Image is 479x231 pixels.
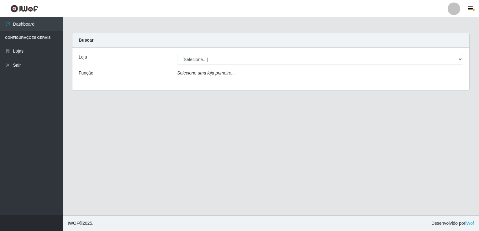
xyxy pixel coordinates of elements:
[79,54,87,60] label: Loja
[68,220,93,227] span: © 2025 .
[10,5,38,13] img: CoreUI Logo
[68,221,79,226] span: IWOF
[79,70,93,76] label: Função
[431,220,474,227] span: Desenvolvido por
[465,221,474,226] a: iWof
[79,38,93,43] strong: Buscar
[177,70,235,75] i: Selecione uma loja primeiro...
